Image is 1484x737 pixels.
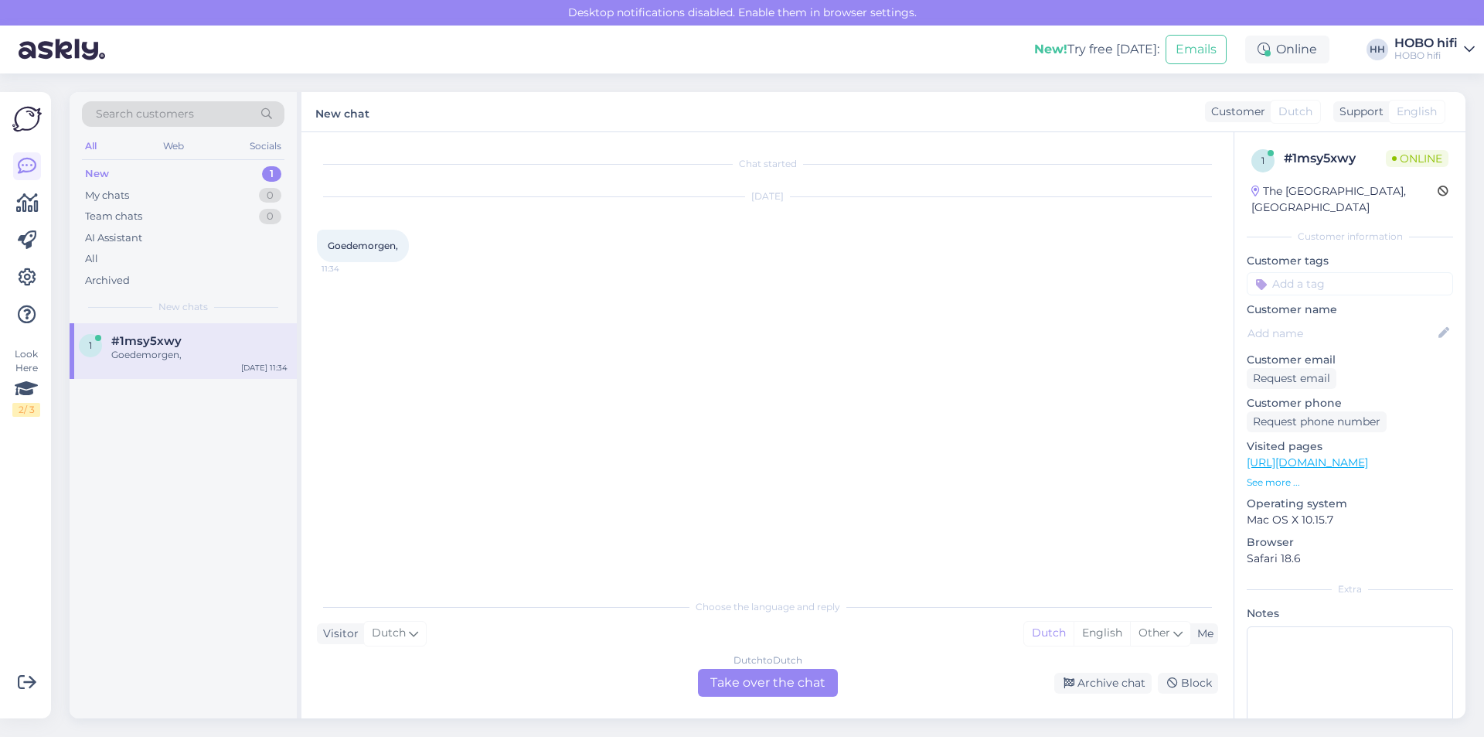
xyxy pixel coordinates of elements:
div: All [82,136,100,156]
p: Customer phone [1247,395,1453,411]
div: Take over the chat [698,669,838,697]
div: [DATE] [317,189,1218,203]
span: 1 [89,339,92,351]
input: Add name [1247,325,1435,342]
div: Visitor [317,626,359,642]
div: Request phone number [1247,411,1387,432]
span: Online [1386,150,1448,167]
div: Socials [247,136,284,156]
p: Customer tags [1247,253,1453,269]
span: Search customers [96,106,194,122]
div: The [GEOGRAPHIC_DATA], [GEOGRAPHIC_DATA] [1251,183,1438,216]
div: HOBO hifi [1394,37,1458,49]
div: Archive chat [1054,673,1152,694]
span: English [1397,104,1437,120]
a: HOBO hifiHOBO hifi [1394,37,1475,62]
div: Archived [85,273,130,288]
div: 0 [259,188,281,203]
div: Customer information [1247,230,1453,244]
span: 1 [1261,155,1264,166]
div: Dutch [1024,622,1074,645]
div: [DATE] 11:34 [241,362,288,374]
div: Look Here [12,347,40,417]
button: Emails [1166,35,1227,64]
p: Notes [1247,606,1453,622]
div: Request email [1247,368,1336,389]
p: Operating system [1247,496,1453,512]
div: 0 [259,209,281,224]
img: Askly Logo [12,104,42,134]
div: AI Assistant [85,230,142,246]
div: 2 / 3 [12,403,40,417]
div: HOBO hifi [1394,49,1458,62]
div: English [1074,622,1130,645]
div: Extra [1247,582,1453,596]
div: Team chats [85,209,142,224]
span: Dutch [1278,104,1312,120]
div: All [85,251,98,267]
span: Goedemorgen, [328,240,398,251]
span: #1msy5xwy [111,334,182,348]
input: Add a tag [1247,272,1453,295]
span: 11:34 [322,263,380,275]
a: [URL][DOMAIN_NAME] [1247,456,1368,469]
div: Support [1333,104,1384,120]
div: HH [1367,39,1388,60]
p: Customer email [1247,352,1453,368]
span: Other [1139,626,1170,640]
p: Customer name [1247,302,1453,318]
p: Safari 18.6 [1247,551,1453,567]
p: Visited pages [1247,438,1453,455]
label: New chat [315,101,369,122]
span: Dutch [372,625,406,642]
div: 1 [262,166,281,182]
b: New! [1034,42,1067,56]
div: # 1msy5xwy [1284,149,1386,168]
span: New chats [158,300,208,314]
div: Customer [1205,104,1265,120]
div: New [85,166,109,182]
div: My chats [85,188,129,203]
div: Chat started [317,157,1218,171]
div: Try free [DATE]: [1034,40,1159,59]
div: Block [1158,673,1218,694]
div: Web [160,136,187,156]
p: See more ... [1247,476,1453,490]
div: Me [1191,626,1213,642]
div: Dutch to Dutch [733,653,802,667]
p: Mac OS X 10.15.7 [1247,512,1453,528]
div: Choose the language and reply [317,600,1218,614]
p: Browser [1247,534,1453,551]
div: Goedemorgen, [111,348,288,362]
div: Online [1245,36,1329,63]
